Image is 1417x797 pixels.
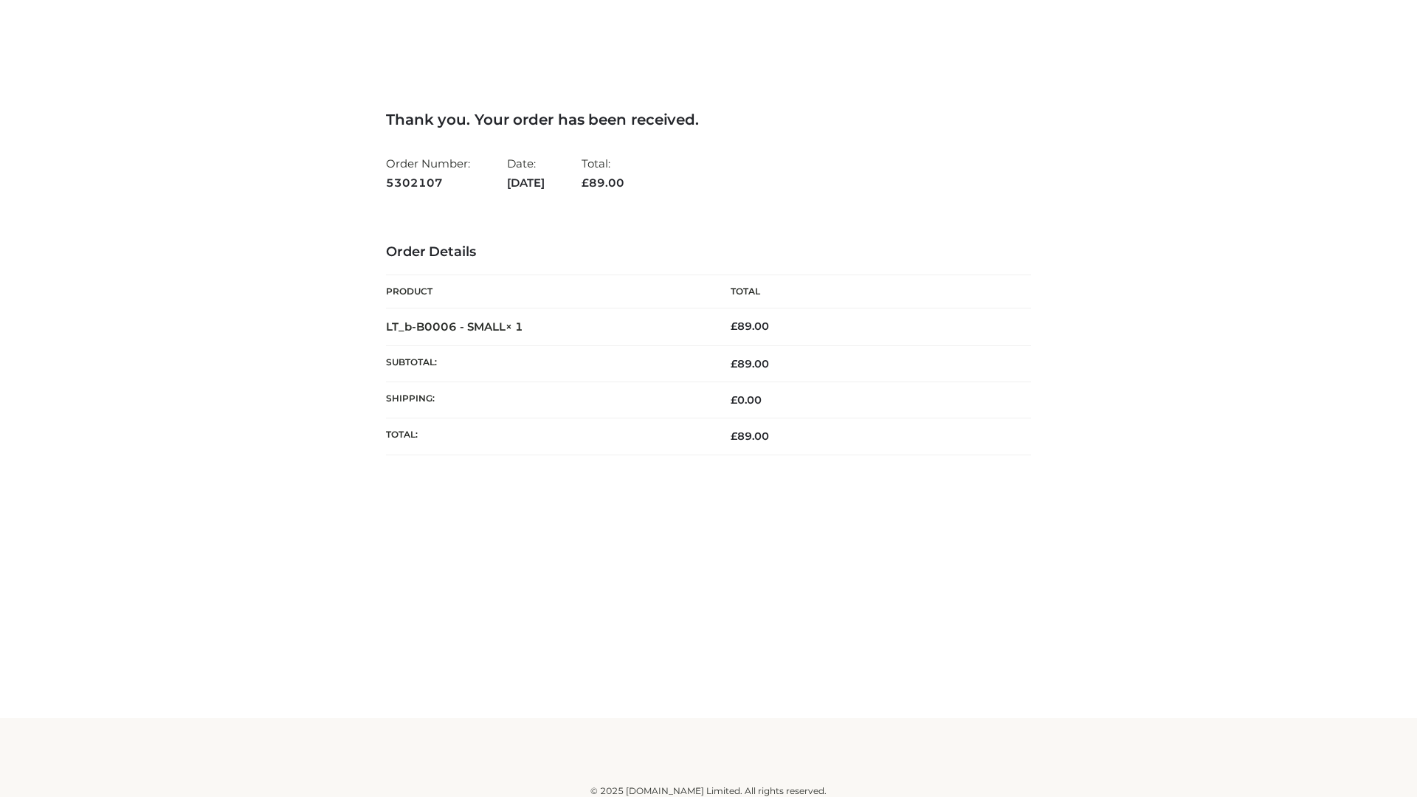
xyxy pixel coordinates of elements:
[386,111,1031,128] h3: Thank you. Your order has been received.
[582,151,624,196] li: Total:
[386,173,470,193] strong: 5302107
[507,173,545,193] strong: [DATE]
[731,429,769,443] span: 89.00
[731,320,737,333] span: £
[386,275,708,308] th: Product
[507,151,545,196] li: Date:
[386,244,1031,261] h3: Order Details
[731,320,769,333] bdi: 89.00
[731,393,762,407] bdi: 0.00
[386,320,523,334] strong: LT_b-B0006 - SMALL
[708,275,1031,308] th: Total
[731,357,737,370] span: £
[386,345,708,382] th: Subtotal:
[506,320,523,334] strong: × 1
[386,382,708,418] th: Shipping:
[731,393,737,407] span: £
[386,418,708,455] th: Total:
[582,176,589,190] span: £
[386,151,470,196] li: Order Number:
[731,357,769,370] span: 89.00
[731,429,737,443] span: £
[582,176,624,190] span: 89.00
